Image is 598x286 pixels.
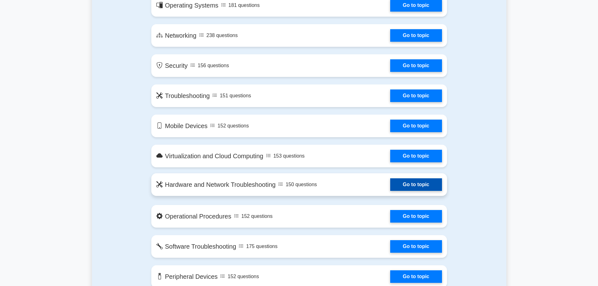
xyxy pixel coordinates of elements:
[390,270,442,283] a: Go to topic
[390,150,442,162] a: Go to topic
[390,29,442,42] a: Go to topic
[390,210,442,223] a: Go to topic
[390,178,442,191] a: Go to topic
[390,59,442,72] a: Go to topic
[390,89,442,102] a: Go to topic
[390,120,442,132] a: Go to topic
[390,240,442,253] a: Go to topic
